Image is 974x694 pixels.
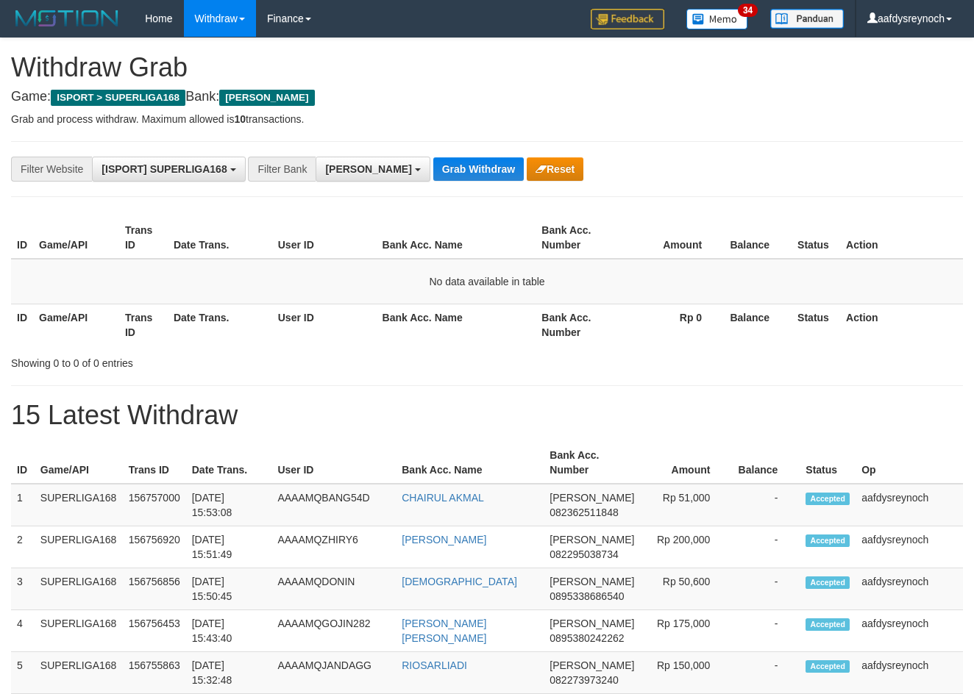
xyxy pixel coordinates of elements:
[92,157,245,182] button: [ISPORT] SUPERLIGA168
[806,493,850,505] span: Accepted
[33,217,119,259] th: Game/API
[527,157,583,181] button: Reset
[550,534,634,545] span: [PERSON_NAME]
[806,618,850,631] span: Accepted
[248,157,316,182] div: Filter Bank
[640,568,732,610] td: Rp 50,600
[622,304,724,346] th: Rp 0
[732,568,800,610] td: -
[123,568,186,610] td: 156756856
[35,610,123,652] td: SUPERLIGA168
[640,484,732,526] td: Rp 51,000
[119,304,168,346] th: Trans ID
[856,484,963,526] td: aafdysreynoch
[11,526,35,568] td: 2
[550,548,618,560] span: Copy 082295038734 to clipboard
[234,113,246,125] strong: 10
[11,217,33,259] th: ID
[402,576,517,587] a: [DEMOGRAPHIC_DATA]
[11,652,35,694] td: 5
[856,568,963,610] td: aafdysreynoch
[800,442,856,484] th: Status
[536,217,622,259] th: Bank Acc. Number
[186,442,272,484] th: Date Trans.
[856,526,963,568] td: aafdysreynoch
[856,610,963,652] td: aafdysreynoch
[550,659,634,671] span: [PERSON_NAME]
[640,442,732,484] th: Amount
[724,217,792,259] th: Balance
[11,350,395,371] div: Showing 0 to 0 of 0 entries
[11,401,963,430] h1: 15 Latest Withdraw
[550,618,634,629] span: [PERSON_NAME]
[792,304,840,346] th: Status
[433,157,524,181] button: Grab Withdraw
[732,652,800,694] td: -
[544,442,640,484] th: Bank Acc. Number
[271,568,396,610] td: AAAAMQDONIN
[271,484,396,526] td: AAAAMQBANG54D
[550,632,624,644] span: Copy 0895380242262 to clipboard
[770,9,844,29] img: panduan.png
[856,652,963,694] td: aafdysreynoch
[168,217,272,259] th: Date Trans.
[11,7,123,29] img: MOTION_logo.png
[732,526,800,568] td: -
[123,610,186,652] td: 156756453
[272,304,377,346] th: User ID
[640,610,732,652] td: Rp 175,000
[33,304,119,346] th: Game/API
[51,90,185,106] span: ISPORT > SUPERLIGA168
[11,484,35,526] td: 1
[402,492,484,504] a: CHAIRUL AKMAL
[123,484,186,526] td: 156757000
[11,442,35,484] th: ID
[11,112,963,126] p: Grab and process withdraw. Maximum allowed is transactions.
[219,90,314,106] span: [PERSON_NAME]
[732,484,800,526] td: -
[35,484,123,526] td: SUPERLIGA168
[402,618,486,644] a: [PERSON_NAME] [PERSON_NAME]
[550,674,618,686] span: Copy 082273973240 to clipboard
[856,442,963,484] th: Op
[377,304,536,346] th: Bank Acc. Name
[640,526,732,568] td: Rp 200,000
[738,4,758,17] span: 34
[123,652,186,694] td: 156755863
[35,442,123,484] th: Game/API
[316,157,430,182] button: [PERSON_NAME]
[102,163,227,175] span: [ISPORT] SUPERLIGA168
[724,304,792,346] th: Balance
[186,568,272,610] td: [DATE] 15:50:45
[550,590,624,602] span: Copy 0895338686540 to clipboard
[732,610,800,652] td: -
[686,9,748,29] img: Button%20Memo.svg
[11,157,92,182] div: Filter Website
[123,526,186,568] td: 156756920
[622,217,724,259] th: Amount
[11,568,35,610] td: 3
[806,534,850,547] span: Accepted
[186,652,272,694] td: [DATE] 15:32:48
[792,217,840,259] th: Status
[271,610,396,652] td: AAAAMQGOJIN282
[119,217,168,259] th: Trans ID
[186,526,272,568] td: [DATE] 15:51:49
[271,442,396,484] th: User ID
[840,217,963,259] th: Action
[640,652,732,694] td: Rp 150,000
[11,53,963,82] h1: Withdraw Grab
[536,304,622,346] th: Bank Acc. Number
[11,610,35,652] td: 4
[806,576,850,589] span: Accepted
[377,217,536,259] th: Bank Acc. Name
[550,507,618,518] span: Copy 082362511848 to clipboard
[402,659,467,671] a: RIOSARLIADI
[186,610,272,652] td: [DATE] 15:43:40
[35,526,123,568] td: SUPERLIGA168
[35,652,123,694] td: SUPERLIGA168
[840,304,963,346] th: Action
[11,259,963,304] td: No data available in table
[402,534,486,545] a: [PERSON_NAME]
[271,526,396,568] td: AAAAMQZHIRY6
